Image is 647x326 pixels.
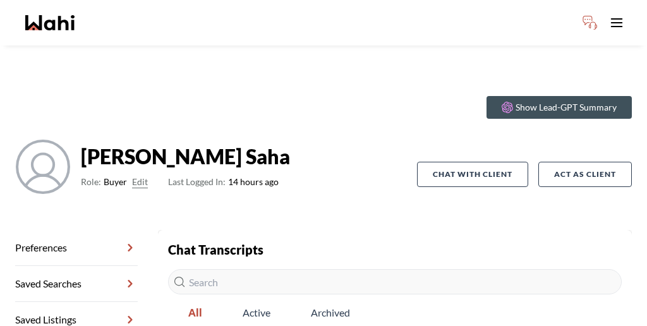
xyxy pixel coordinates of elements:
[15,266,138,302] a: Saved Searches
[168,242,263,257] strong: Chat Transcripts
[81,144,290,169] strong: [PERSON_NAME] Saha
[291,299,370,326] span: Archived
[104,174,127,190] span: Buyer
[168,269,622,294] input: Search
[168,299,222,326] span: All
[168,174,279,190] span: 14 hours ago
[417,162,528,187] button: Chat with client
[538,162,632,187] button: Act as Client
[25,15,75,30] a: Wahi homepage
[81,174,101,190] span: Role:
[15,230,138,266] a: Preferences
[168,176,226,187] span: Last Logged In:
[604,10,629,35] button: Toggle open navigation menu
[516,101,617,114] p: Show Lead-GPT Summary
[222,299,291,326] span: Active
[132,174,148,190] button: Edit
[487,96,632,119] button: Show Lead-GPT Summary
